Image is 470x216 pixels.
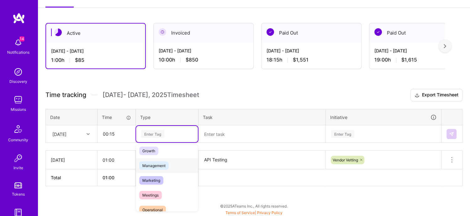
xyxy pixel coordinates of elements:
th: Type [136,109,198,125]
div: [DATE] - [DATE] [159,47,248,54]
span: $850 [186,57,198,63]
div: [DATE] - [DATE] [267,47,356,54]
span: 14 [19,36,24,41]
th: Date [46,109,98,125]
span: | [225,210,283,215]
span: Operational [139,206,166,214]
span: $1,615 [401,57,417,63]
div: Notifications [7,49,29,56]
div: Active [46,24,145,43]
img: Paid Out [267,28,274,36]
div: Enter Tag [141,129,164,139]
div: Time [102,114,131,121]
img: teamwork [12,94,24,106]
span: Growth [139,147,158,155]
img: bell [12,36,24,49]
div: Initiative [330,114,437,121]
span: Time tracking [45,91,86,99]
span: $85 [75,57,84,63]
img: Invoiced [159,28,166,36]
img: Community [11,121,26,137]
div: Enter Tag [331,129,354,139]
button: Export Timesheet [410,89,462,101]
i: icon Chevron [87,132,90,136]
div: [DATE] [51,157,92,163]
div: Invoiced [154,23,253,42]
a: Terms of Service [225,210,255,215]
th: 01:00 [98,169,136,186]
div: Missions [11,106,26,113]
div: [DATE] - [DATE] [51,48,140,54]
div: © 2025 ATeams Inc., All rights reserved. [38,198,470,214]
th: Task [198,109,326,125]
input: HH:MM [98,126,135,142]
span: Meetings [139,191,162,199]
textarea: API Testing [199,151,325,169]
div: Invite [13,165,23,171]
div: Paid Out [369,23,469,42]
img: Invite [12,152,24,165]
img: right [444,44,446,48]
img: Active [54,29,62,36]
div: 10:00 h [159,57,248,63]
img: tokens [14,182,22,188]
input: HH:MM [98,152,135,168]
div: Community [8,137,28,143]
div: [DATE] - [DATE] [374,47,464,54]
img: Submit [449,132,454,137]
span: Marketing [139,176,163,185]
span: [DATE] - [DATE] , 2025 Timesheet [103,91,199,99]
img: logo [13,13,25,24]
a: Privacy Policy [257,210,283,215]
div: [DATE] [52,131,66,137]
div: 1:00 h [51,57,140,63]
div: 19:00 h [374,57,464,63]
div: Paid Out [261,23,361,42]
div: Discovery [9,78,27,85]
span: $1,551 [293,57,309,63]
div: Tokens [12,191,25,197]
span: Vendor Vetting [333,158,358,162]
th: Total [46,169,98,186]
div: 18:15 h [267,57,356,63]
span: Management [139,161,169,170]
img: discovery [12,66,24,78]
i: icon Download [415,92,420,99]
img: Paid Out [374,28,382,36]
